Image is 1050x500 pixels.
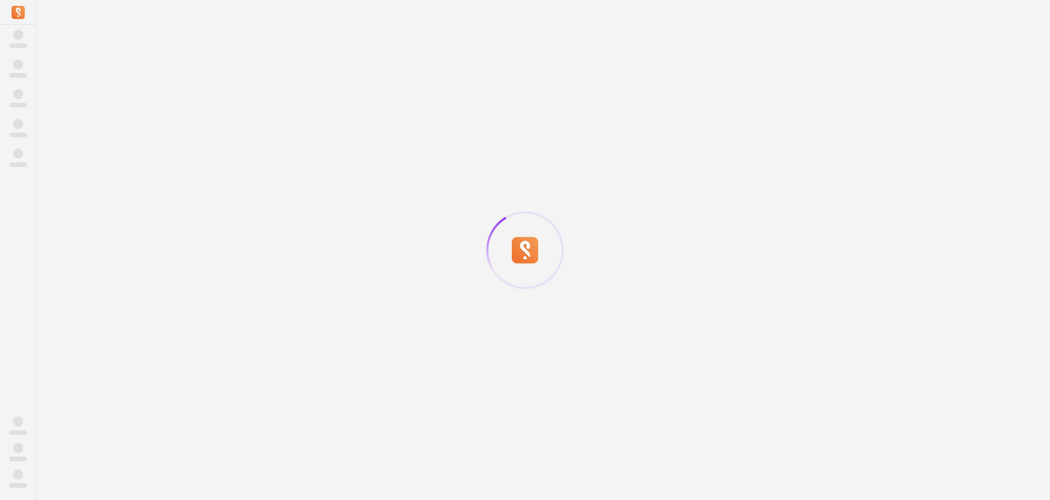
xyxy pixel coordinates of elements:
span: ‌ [13,417,23,427]
span: ‌ [9,73,27,78]
span: ‌ [9,133,27,137]
span: ‌ [13,59,23,69]
span: ‌ [13,149,23,159]
span: ‌ [9,43,27,48]
span: ‌ [13,443,23,453]
span: ‌ [13,89,23,99]
span: ‌ [13,469,23,479]
span: ‌ [9,457,27,461]
span: ‌ [9,430,27,435]
span: ‌ [9,162,27,167]
span: ‌ [9,103,27,107]
span: ‌ [13,30,23,40]
span: ‌ [9,483,27,488]
span: ‌ [13,119,23,129]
